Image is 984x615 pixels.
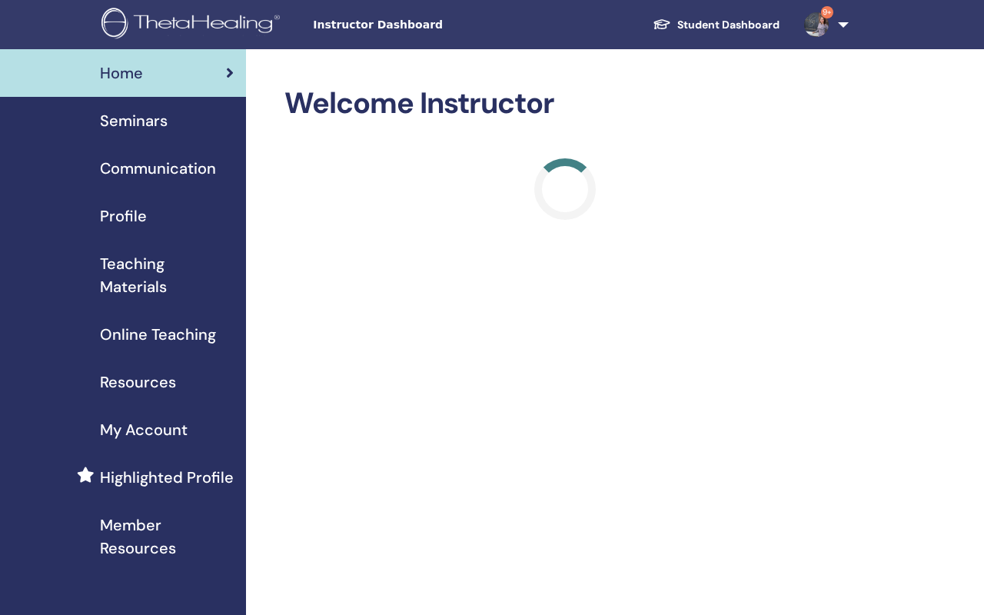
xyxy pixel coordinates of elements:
span: Teaching Materials [100,252,234,298]
span: Seminars [100,109,168,132]
span: Online Teaching [100,323,216,346]
img: graduation-cap-white.svg [653,18,671,31]
span: Communication [100,157,216,180]
span: Home [100,61,143,85]
span: Instructor Dashboard [313,17,544,33]
span: Member Resources [100,514,234,560]
img: logo.png [101,8,285,42]
span: Highlighted Profile [100,466,234,489]
h2: Welcome Instructor [284,86,846,121]
img: default.jpg [804,12,829,37]
a: Student Dashboard [640,11,792,39]
span: 9+ [821,6,833,18]
span: Profile [100,204,147,228]
span: Resources [100,371,176,394]
span: My Account [100,418,188,441]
